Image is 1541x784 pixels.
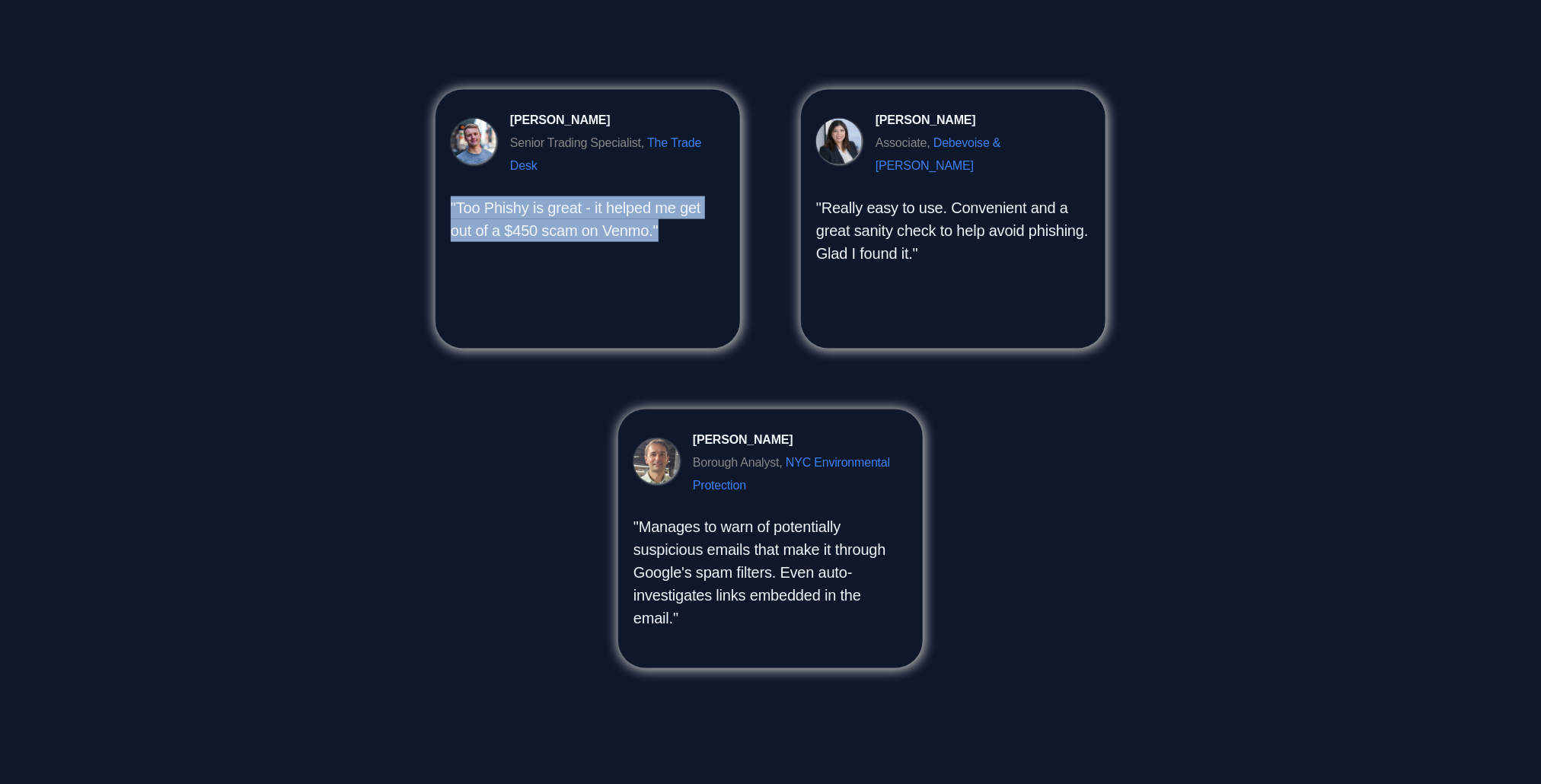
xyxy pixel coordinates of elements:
p: "Too Phishy is great - it helped me get out of a $450 scam on Venmo." [451,196,725,242]
div: [PERSON_NAME] [693,429,793,451]
p: "Manages to warn of potentially suspicious emails that make it through Google's spam filters. Eve... [633,516,908,630]
div: [PERSON_NAME] [510,109,611,132]
div: Senior Trading Specialist, [510,132,725,177]
a: Debevoise & [PERSON_NAME] [876,136,1001,172]
div: [PERSON_NAME] [876,109,976,132]
div: Borough Analyst, [693,451,908,497]
p: "Really easy to use. Convenient and a great sanity check to help avoid phishing. Glad I found it." [816,196,1090,265]
a: NYC Environmental Protection [693,456,890,492]
div: Associate, [876,132,1090,177]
